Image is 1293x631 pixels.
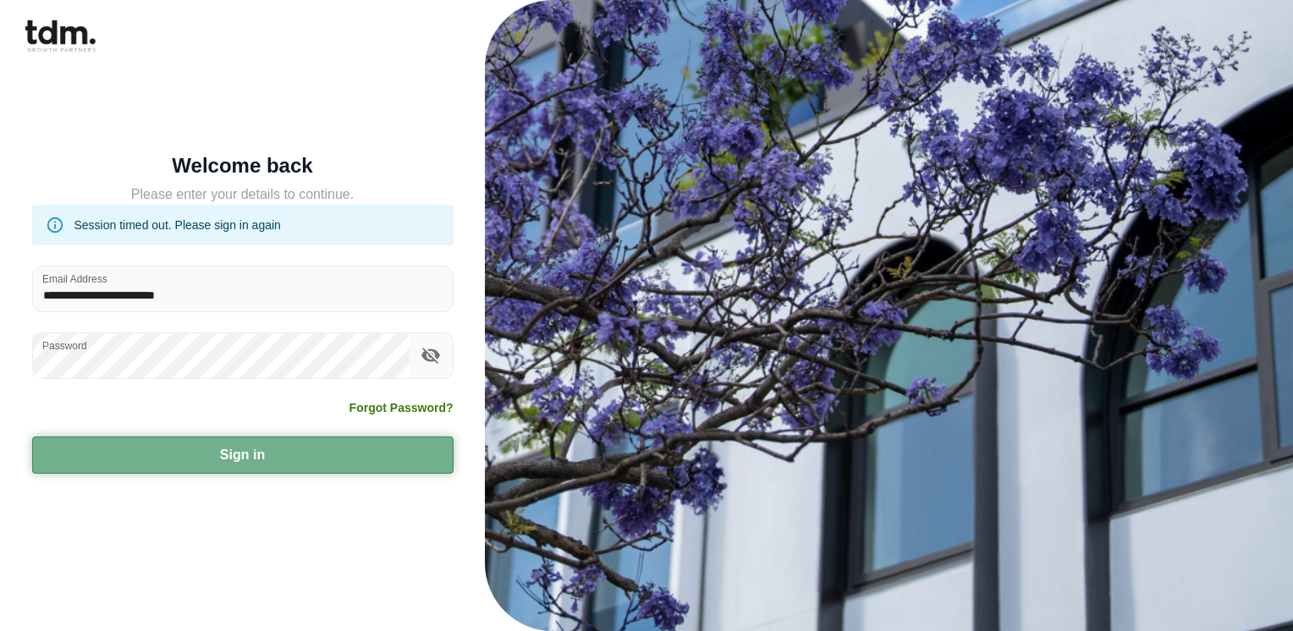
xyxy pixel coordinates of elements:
[349,399,454,416] a: Forgot Password?
[32,157,454,174] h5: Welcome back
[42,338,87,353] label: Password
[42,272,107,286] label: Email Address
[74,210,281,240] div: Session timed out. Please sign in again
[416,341,445,370] button: toggle password visibility
[32,436,454,474] button: Sign in
[32,184,454,205] h5: Please enter your details to continue.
